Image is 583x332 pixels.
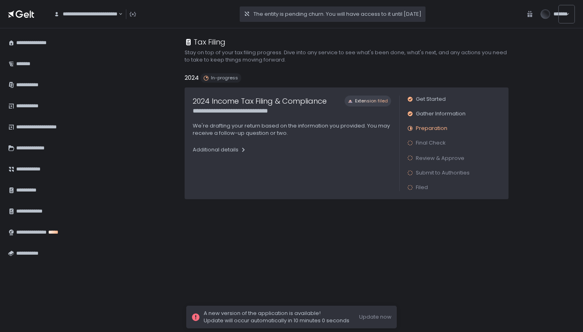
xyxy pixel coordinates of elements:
span: Review & Approve [416,154,464,162]
span: Filed [416,184,428,191]
span: A new version of the application is available! Update will occur automatically in 10 minutes 0 se... [204,310,349,324]
div: Search for option [49,6,123,23]
span: Gather Information [416,110,466,117]
span: Final Check [416,139,446,147]
div: Additional details [193,146,247,153]
span: Preparation [416,125,447,132]
button: Update now [359,313,392,321]
span: The entity is pending churn. You will have access to it until [DATE] [253,11,421,18]
h2: Stay on top of your tax filing progress. Dive into any service to see what's been done, what's ne... [185,49,509,64]
span: Extension filed [355,98,388,104]
span: In-progress [211,75,238,81]
button: Additional details [193,143,247,156]
div: Tax Filing [185,36,226,47]
p: We're drafting your return based on the information you provided. You may receive a follow-up que... [193,122,391,137]
span: Get Started [416,96,446,103]
span: Submit to Authorities [416,169,470,177]
h2: 2024 [185,73,199,83]
h1: 2024 Income Tax Filing & Compliance [193,96,327,106]
input: Search for option [117,10,118,18]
